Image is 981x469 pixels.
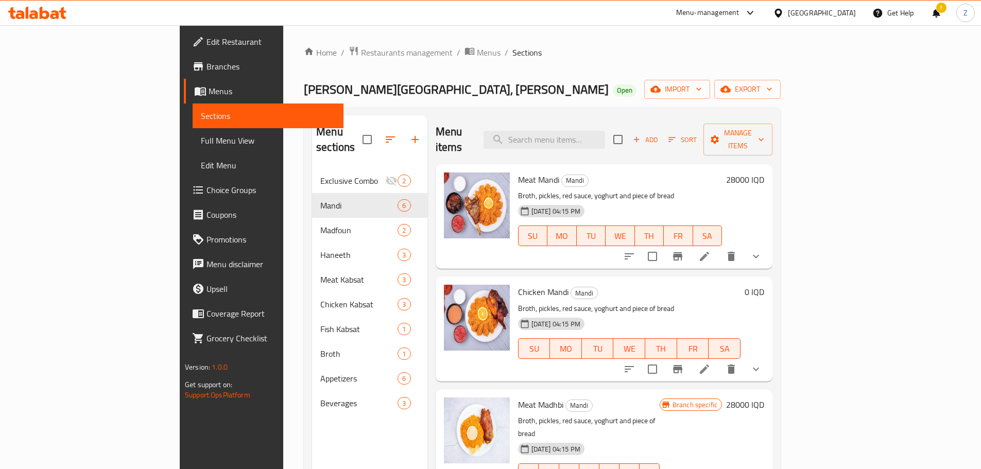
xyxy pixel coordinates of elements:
[554,341,578,356] span: MO
[206,209,335,221] span: Coupons
[505,46,508,59] li: /
[566,399,592,411] span: Mandi
[642,246,663,267] span: Select to update
[582,338,614,359] button: TU
[726,397,764,412] h6: 28000 IQD
[312,391,427,415] div: Beverages3
[201,110,335,122] span: Sections
[547,225,577,246] button: MO
[629,132,662,148] span: Add item
[320,273,398,286] span: Meat Kabsat
[209,85,335,97] span: Menus
[184,29,343,54] a: Edit Restaurant
[712,127,764,152] span: Manage items
[523,229,543,244] span: SU
[385,175,398,187] svg: Inactive section
[523,341,546,356] span: SU
[668,229,689,244] span: FR
[206,258,335,270] span: Menu disclaimer
[320,397,398,409] span: Beverages
[212,360,228,374] span: 1.0.0
[398,224,410,236] div: items
[750,250,762,263] svg: Show Choices
[719,244,744,269] button: delete
[642,358,663,380] span: Select to update
[698,250,711,263] a: Edit menu item
[312,164,427,420] nav: Menu sections
[750,363,762,375] svg: Show Choices
[184,202,343,227] a: Coupons
[666,132,699,148] button: Sort
[677,338,709,359] button: FR
[726,172,764,187] h6: 28000 IQD
[398,175,410,187] div: items
[444,172,510,238] img: Meat Mandi
[184,54,343,79] a: Branches
[312,366,427,391] div: Appetizers6
[617,244,642,269] button: sort-choices
[398,348,410,360] div: items
[963,7,968,19] span: Z
[185,360,210,374] span: Version:
[713,341,736,356] span: SA
[312,168,427,193] div: Exclusive Combo2
[320,249,398,261] span: Haneeth
[571,287,598,299] div: Mandi
[518,338,550,359] button: SU
[361,46,453,59] span: Restaurants management
[703,124,772,155] button: Manage items
[193,103,343,128] a: Sections
[403,127,427,152] button: Add section
[527,444,584,454] span: [DATE] 04:15 PM
[518,414,660,440] p: Broth, pickles, red sauce, yoghurt and piece of bread
[398,176,410,186] span: 2
[320,224,398,236] div: Madfoun
[697,229,718,244] span: SA
[320,323,398,335] span: Fish Kabsat
[676,7,739,19] div: Menu-management
[719,357,744,381] button: delete
[668,134,697,146] span: Sort
[398,398,410,408] span: 3
[398,199,410,212] div: items
[206,60,335,73] span: Branches
[398,201,410,211] span: 6
[586,341,610,356] span: TU
[184,326,343,351] a: Grocery Checklist
[320,348,398,360] div: Broth
[320,298,398,310] span: Chicken Kabsat
[201,159,335,171] span: Edit Menu
[635,225,664,246] button: TH
[193,153,343,178] a: Edit Menu
[744,244,768,269] button: show more
[652,83,702,96] span: import
[457,46,460,59] li: /
[349,46,453,59] a: Restaurants management
[206,283,335,295] span: Upsell
[527,319,584,329] span: [DATE] 04:15 PM
[722,83,772,96] span: export
[398,397,410,409] div: items
[561,175,589,187] div: Mandi
[709,338,741,359] button: SA
[304,78,609,101] span: [PERSON_NAME][GEOGRAPHIC_DATA], [PERSON_NAME]
[206,184,335,196] span: Choice Groups
[398,298,410,310] div: items
[527,206,584,216] span: [DATE] 04:15 PM
[665,244,690,269] button: Branch-specific-item
[398,300,410,309] span: 3
[184,252,343,276] a: Menu disclaimer
[184,301,343,326] a: Coverage Report
[552,229,573,244] span: MO
[398,275,410,285] span: 3
[698,363,711,375] a: Edit menu item
[484,131,605,149] input: search
[617,357,642,381] button: sort-choices
[477,46,501,59] span: Menus
[571,287,597,299] span: Mandi
[206,36,335,48] span: Edit Restaurant
[398,324,410,334] span: 1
